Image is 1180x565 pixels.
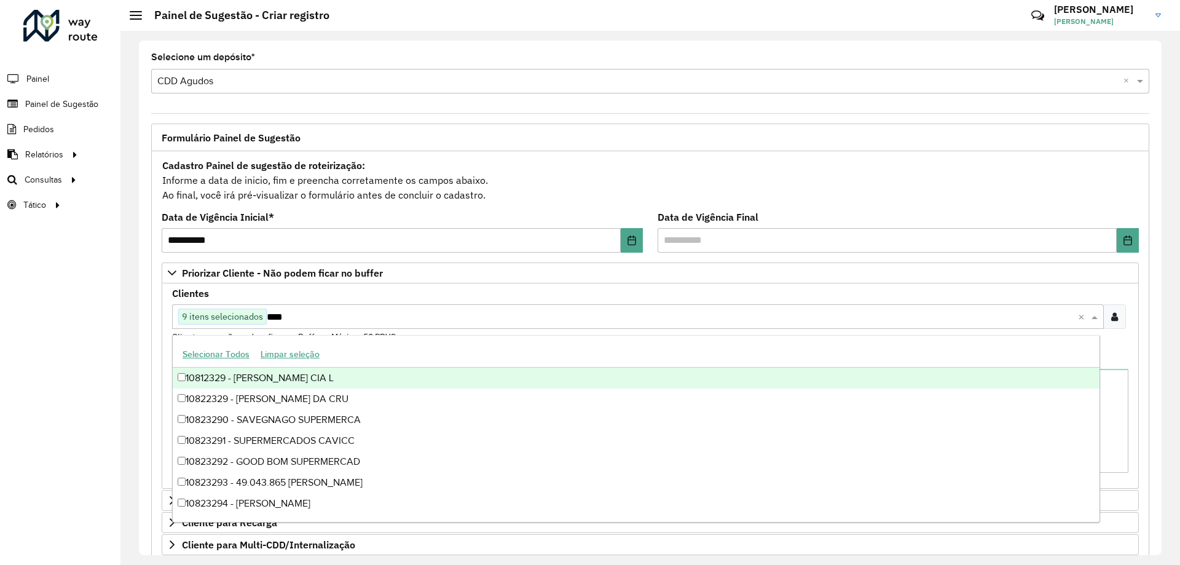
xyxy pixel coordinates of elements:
button: Choose Date [1117,228,1139,253]
span: [PERSON_NAME] [1054,16,1146,27]
span: Painel de Sugestão [25,98,98,111]
span: 9 itens selecionados [179,309,266,324]
span: Pedidos [23,123,54,136]
div: Informe a data de inicio, fim e preencha corretamente os campos abaixo. Ao final, você irá pré-vi... [162,157,1139,203]
div: Priorizar Cliente - Não podem ficar no buffer [162,283,1139,489]
span: Formulário Painel de Sugestão [162,133,301,143]
span: Consultas [25,173,62,186]
label: Clientes [172,286,209,301]
span: Painel [26,73,49,85]
div: 10823294 - [PERSON_NAME] [173,493,1099,514]
label: Selecione um depósito [151,50,255,65]
a: Priorizar Cliente - Não podem ficar no buffer [162,263,1139,283]
label: Data de Vigência Final [658,210,758,224]
div: 10823293 - 49.043.865 [PERSON_NAME] [173,472,1099,493]
small: Clientes que não podem ficar no Buffer – Máximo 50 PDVS [172,331,396,342]
h2: Painel de Sugestão - Criar registro [142,9,329,22]
a: Cliente para Recarga [162,512,1139,533]
ng-dropdown-panel: Options list [172,335,1100,523]
span: Cliente para Multi-CDD/Internalização [182,540,355,550]
div: 10823295 - 50.589.395 CASSIA RO [173,514,1099,535]
button: Choose Date [621,228,643,253]
strong: Cadastro Painel de sugestão de roteirização: [162,159,365,172]
label: Data de Vigência Inicial [162,210,274,224]
button: Limpar seleção [255,345,325,364]
span: Relatórios [25,148,63,161]
div: 10823290 - SAVEGNAGO SUPERMERCA [173,409,1099,430]
div: 10822329 - [PERSON_NAME] DA CRU [173,389,1099,409]
a: Cliente para Multi-CDD/Internalização [162,534,1139,555]
span: Priorizar Cliente - Não podem ficar no buffer [182,268,383,278]
div: 10823292 - GOOD BOM SUPERMERCAD [173,451,1099,472]
span: Clear all [1078,309,1088,324]
a: Contato Rápido [1025,2,1051,29]
span: Tático [23,199,46,211]
div: 10823291 - SUPERMERCADOS CAVICC [173,430,1099,451]
h3: [PERSON_NAME] [1054,4,1146,15]
a: Preservar Cliente - Devem ficar no buffer, não roteirizar [162,490,1139,511]
button: Selecionar Todos [177,345,255,364]
span: Clear all [1123,74,1134,89]
div: 10812329 - [PERSON_NAME] CIA L [173,368,1099,389]
span: Cliente para Recarga [182,518,277,527]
